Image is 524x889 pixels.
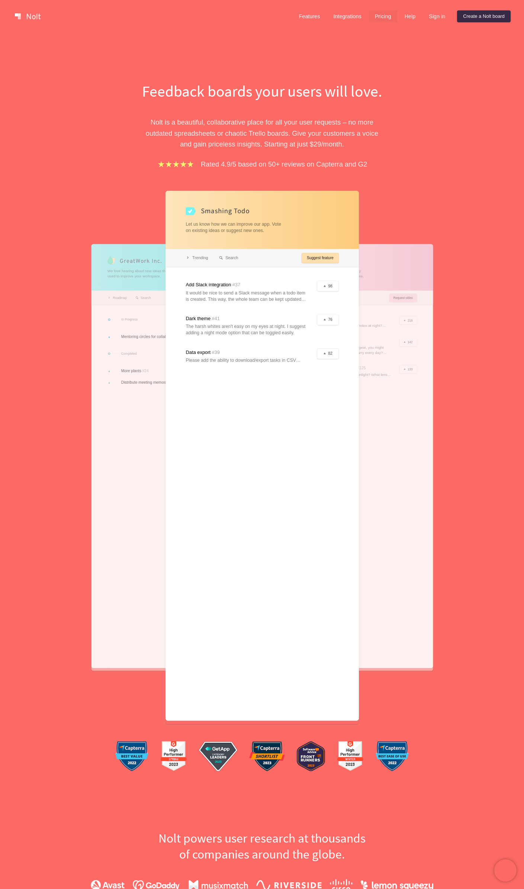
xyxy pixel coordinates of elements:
[457,10,511,22] a: Create a Nolt board
[115,741,148,771] img: capterra-1.a005f88887.png
[157,160,195,168] img: stars.b067e34983.png
[293,10,326,22] a: Features
[201,159,367,170] p: Rated 4.9/5 based on 50+ reviews on Capterra and G2
[160,739,187,773] img: g2-1.d59c70ff4a.png
[423,10,451,22] a: Sign in
[369,10,397,22] a: Pricing
[376,741,409,771] img: capterra-2.aadd15ad95.png
[134,80,390,102] h1: Feedback boards your users will love.
[134,117,390,149] p: Nolt is a beautiful, collaborative place for all your user requests – no more outdated spreadshee...
[337,739,364,773] img: g2-2.67a1407cb9.png
[249,741,285,771] img: capterra-3.4ae8dd4a3b.png
[134,830,390,863] h2: Nolt powers user research at thousands of companies around the globe.
[494,859,517,882] iframe: Chatra live chat
[199,741,237,771] img: getApp.168aadcbc8.png
[399,10,422,22] a: Help
[327,10,367,22] a: Integrations
[297,741,325,771] img: softwareAdvice.8928b0e2d4.png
